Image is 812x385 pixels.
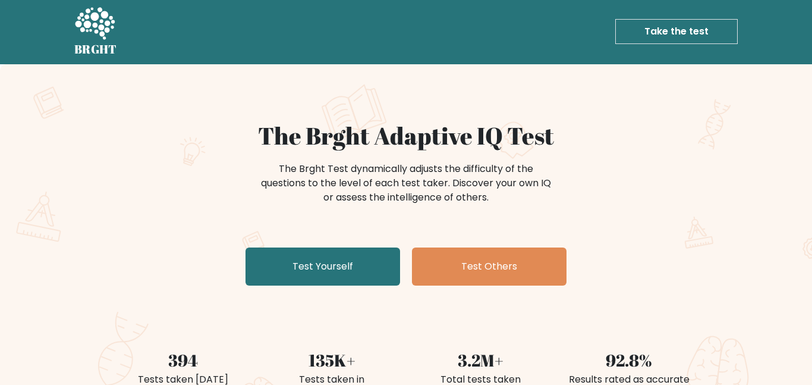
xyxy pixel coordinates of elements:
[74,42,117,57] h5: BRGHT
[615,19,738,44] a: Take the test
[562,348,696,373] div: 92.8%
[412,248,566,286] a: Test Others
[265,348,399,373] div: 135K+
[257,162,555,205] div: The Brght Test dynamically adjusts the difficulty of the questions to the level of each test take...
[116,121,696,150] h1: The Brght Adaptive IQ Test
[413,348,547,373] div: 3.2M+
[116,348,250,373] div: 394
[246,248,400,286] a: Test Yourself
[74,4,117,60] a: BRGHT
